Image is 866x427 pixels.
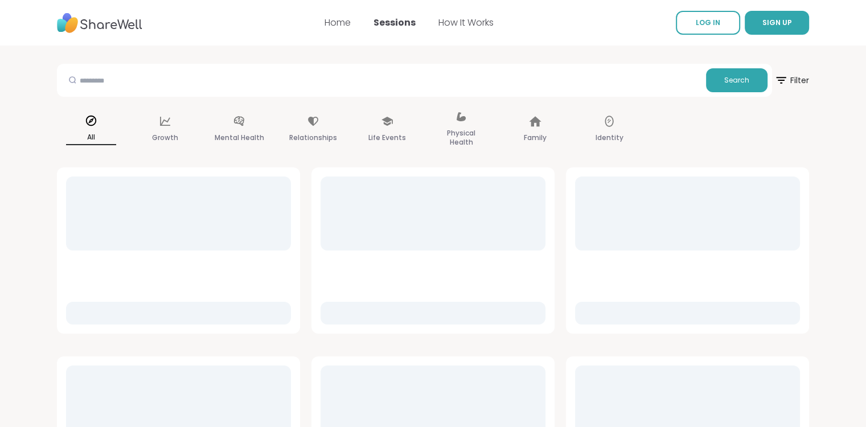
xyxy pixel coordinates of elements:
[724,75,749,85] span: Search
[774,64,809,97] button: Filter
[66,130,116,145] p: All
[438,16,494,29] a: How It Works
[762,18,792,27] span: SIGN UP
[374,16,416,29] a: Sessions
[596,131,623,145] p: Identity
[706,68,768,92] button: Search
[152,131,178,145] p: Growth
[289,131,337,145] p: Relationships
[368,131,406,145] p: Life Events
[57,7,142,39] img: ShareWell Nav Logo
[215,131,264,145] p: Mental Health
[524,131,547,145] p: Family
[696,18,720,27] span: LOG IN
[325,16,351,29] a: Home
[676,11,740,35] a: LOG IN
[436,126,486,149] p: Physical Health
[745,11,809,35] button: SIGN UP
[774,67,809,94] span: Filter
